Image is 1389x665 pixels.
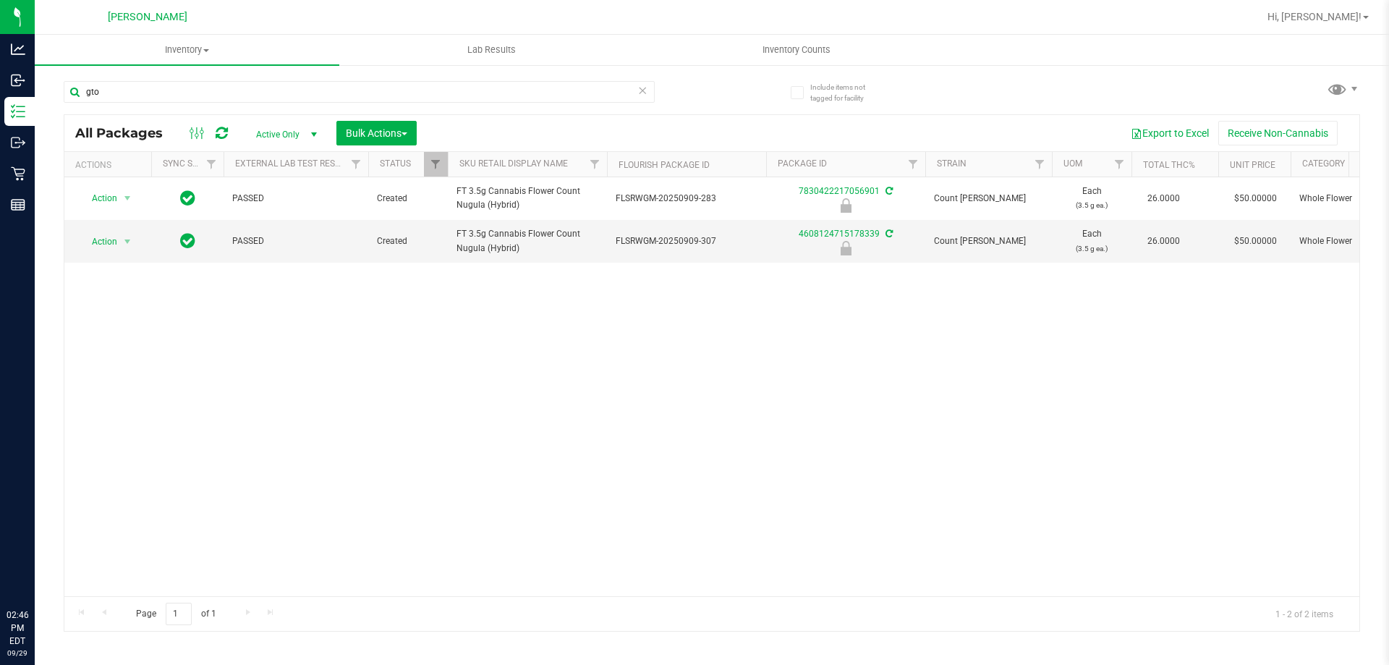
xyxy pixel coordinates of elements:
[166,603,192,625] input: 1
[124,603,228,625] span: Page of 1
[75,125,177,141] span: All Packages
[377,234,439,248] span: Created
[883,186,893,196] span: Sync from Compliance System
[180,188,195,208] span: In Sync
[1061,198,1123,212] p: (3.5 g ea.)
[163,158,218,169] a: Sync Status
[1230,160,1275,170] a: Unit Price
[799,186,880,196] a: 7830422217056901
[380,158,411,169] a: Status
[1227,231,1284,252] span: $50.00000
[1063,158,1082,169] a: UOM
[456,185,598,212] span: FT 3.5g Cannabis Flower Count Nugula (Hybrid)
[883,229,893,239] span: Sync from Compliance System
[1264,603,1345,624] span: 1 - 2 of 2 items
[43,547,60,564] iframe: Resource center unread badge
[344,152,368,177] a: Filter
[180,231,195,251] span: In Sync
[637,81,647,100] span: Clear
[346,127,407,139] span: Bulk Actions
[232,234,360,248] span: PASSED
[459,158,568,169] a: SKU Retail Display Name
[424,152,448,177] a: Filter
[75,160,145,170] div: Actions
[1028,152,1052,177] a: Filter
[1140,188,1187,209] span: 26.0000
[235,158,349,169] a: External Lab Test Result
[339,35,644,65] a: Lab Results
[232,192,360,206] span: PASSED
[644,35,948,65] a: Inventory Counts
[1302,158,1345,169] a: Category
[11,42,25,56] inline-svg: Analytics
[79,188,118,208] span: Action
[1143,160,1195,170] a: Total THC%
[619,160,710,170] a: Flourish Package ID
[1140,231,1187,252] span: 26.0000
[7,648,28,658] p: 09/29
[11,135,25,150] inline-svg: Outbound
[119,188,137,208] span: select
[456,227,598,255] span: FT 3.5g Cannabis Flower Count Nugula (Hybrid)
[377,192,439,206] span: Created
[14,549,58,593] iframe: Resource center
[7,609,28,648] p: 02:46 PM EDT
[1218,121,1338,145] button: Receive Non-Cannabis
[616,192,757,206] span: FLSRWGM-20250909-283
[934,234,1043,248] span: Count [PERSON_NAME]
[64,81,655,103] input: Search Package ID, Item Name, SKU, Lot or Part Number...
[778,158,827,169] a: Package ID
[448,43,535,56] span: Lab Results
[901,152,925,177] a: Filter
[336,121,417,145] button: Bulk Actions
[799,229,880,239] a: 4608124715178339
[11,198,25,212] inline-svg: Reports
[583,152,607,177] a: Filter
[35,35,339,65] a: Inventory
[1061,185,1123,212] span: Each
[937,158,967,169] a: Strain
[616,234,757,248] span: FLSRWGM-20250909-307
[743,43,850,56] span: Inventory Counts
[108,11,187,23] span: [PERSON_NAME]
[764,241,927,255] div: Launch Hold
[35,43,339,56] span: Inventory
[11,104,25,119] inline-svg: Inventory
[1227,188,1284,209] span: $50.00000
[810,82,883,103] span: Include items not tagged for facility
[11,73,25,88] inline-svg: Inbound
[11,166,25,181] inline-svg: Retail
[200,152,224,177] a: Filter
[764,198,927,213] div: Launch Hold
[1061,242,1123,255] p: (3.5 g ea.)
[1108,152,1131,177] a: Filter
[119,232,137,252] span: select
[1267,11,1362,22] span: Hi, [PERSON_NAME]!
[1061,227,1123,255] span: Each
[934,192,1043,206] span: Count [PERSON_NAME]
[1121,121,1218,145] button: Export to Excel
[79,232,118,252] span: Action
